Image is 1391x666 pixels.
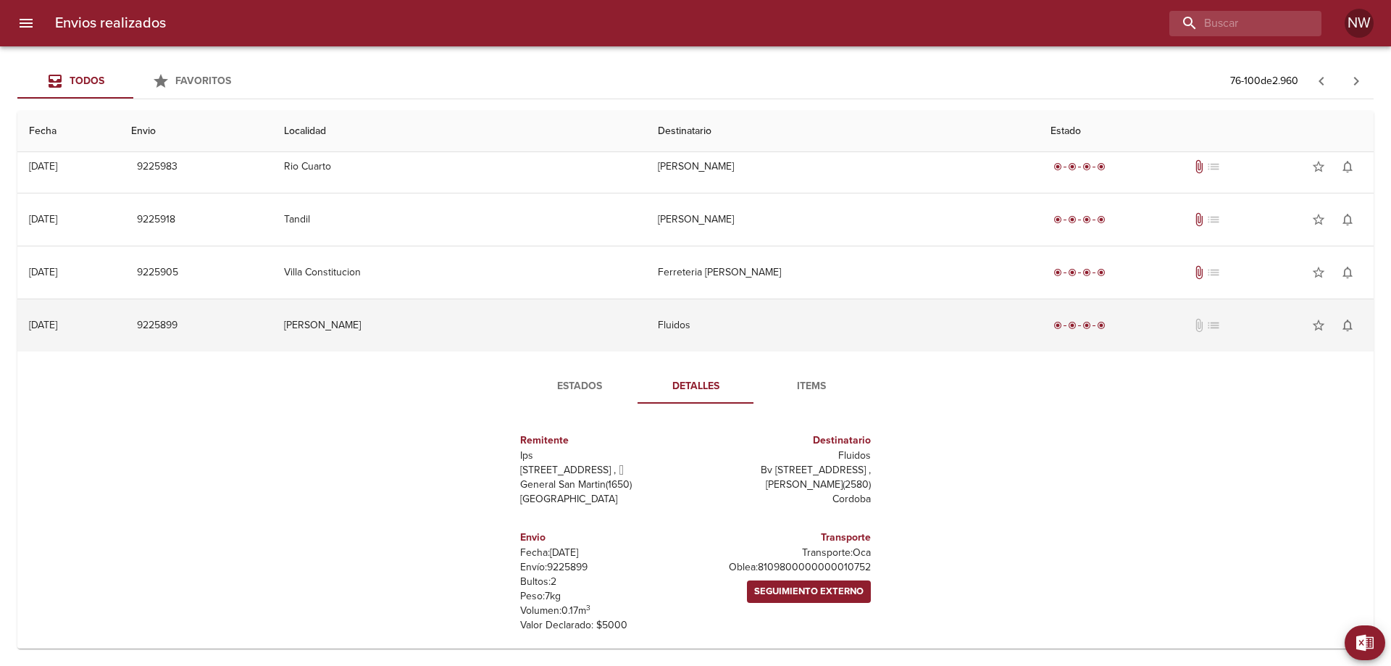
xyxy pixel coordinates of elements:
span: No tiene documentos adjuntos [1192,318,1206,333]
div: Entregado [1050,318,1108,333]
th: Localidad [272,111,646,152]
span: star_border [1311,212,1326,227]
span: radio_button_checked [1053,215,1062,224]
h6: Remitente [520,433,690,449]
button: Activar notificaciones [1333,311,1362,340]
a: Seguimiento Externo [747,580,871,603]
span: notifications_none [1340,159,1355,174]
span: Estados [530,378,629,396]
span: radio_button_checked [1082,321,1091,330]
p: 76 - 100 de 2.960 [1230,74,1298,88]
span: star_border [1311,159,1326,174]
button: Agregar a favoritos [1304,152,1333,181]
p: [GEOGRAPHIC_DATA] [520,492,690,507]
h6: Transporte [701,530,871,546]
span: radio_button_checked [1097,215,1106,224]
p: Bultos: 2 [520,575,690,589]
div: [DATE] [29,319,57,331]
div: Abrir información de usuario [1345,9,1374,38]
span: notifications_none [1340,212,1355,227]
span: radio_button_checked [1053,268,1062,277]
sup: 3 [586,603,590,612]
span: No tiene pedido asociado [1206,318,1221,333]
span: Pagina siguiente [1339,64,1374,99]
button: 9225983 [131,154,183,180]
p: Envío: 9225899 [520,560,690,575]
button: 9225918 [131,207,181,233]
span: radio_button_checked [1068,162,1077,171]
div: [DATE] [29,213,57,225]
p: Cordoba [701,492,871,507]
th: Estado [1039,111,1374,152]
span: radio_button_checked [1082,268,1091,277]
th: Fecha [17,111,120,152]
p: Volumen: 0.17 m [520,604,690,618]
span: radio_button_checked [1082,215,1091,224]
td: [PERSON_NAME] [646,193,1040,246]
p: Fluidos [701,449,871,463]
p: General San Martin ( 1650 ) [520,478,690,492]
button: 9225899 [131,312,183,339]
div: Entregado [1050,265,1108,280]
span: radio_button_checked [1097,321,1106,330]
p: Transporte: Oca [701,546,871,560]
span: No tiene pedido asociado [1206,212,1221,227]
span: notifications_none [1340,265,1355,280]
button: Agregar a favoritos [1304,205,1333,234]
span: Tiene documentos adjuntos [1192,159,1206,174]
span: 9225918 [137,211,175,229]
span: radio_button_checked [1068,215,1077,224]
div: Entregado [1050,212,1108,227]
p: [STREET_ADDRESS] ,   [520,463,690,478]
div: Tabs detalle de guia [522,369,869,404]
span: radio_button_checked [1068,268,1077,277]
span: Todos [70,75,104,87]
span: No tiene pedido asociado [1206,159,1221,174]
td: Fluidos [646,299,1040,351]
span: Items [762,378,861,396]
button: menu [9,6,43,41]
span: Detalles [646,378,745,396]
span: Tiene documentos adjuntos [1192,212,1206,227]
h6: Destinatario [701,433,871,449]
td: Rio Cuarto [272,141,646,193]
td: [PERSON_NAME] [646,141,1040,193]
span: star_border [1311,318,1326,333]
h6: Envio [520,530,690,546]
td: Villa Constitucion [272,246,646,299]
span: 9225983 [137,158,177,176]
td: Ferreteria [PERSON_NAME] [646,246,1040,299]
span: No tiene pedido asociado [1206,265,1221,280]
button: Agregar a favoritos [1304,311,1333,340]
span: 9225905 [137,264,178,282]
p: Bv [STREET_ADDRESS] , [701,463,871,478]
span: star_border [1311,265,1326,280]
p: Peso: 7 kg [520,589,690,604]
p: Ips [520,449,690,463]
button: Activar notificaciones [1333,205,1362,234]
p: Oblea: 8109800000000010752 [701,560,871,575]
div: [DATE] [29,160,57,172]
th: Envio [120,111,272,152]
span: radio_button_checked [1097,268,1106,277]
td: [PERSON_NAME] [272,299,646,351]
button: Exportar Excel [1345,625,1385,660]
button: Activar notificaciones [1333,258,1362,287]
div: NW [1345,9,1374,38]
span: radio_button_checked [1053,321,1062,330]
td: Tandil [272,193,646,246]
span: radio_button_checked [1068,321,1077,330]
button: Agregar a favoritos [1304,258,1333,287]
p: Fecha: [DATE] [520,546,690,560]
p: [PERSON_NAME] ( 2580 ) [701,478,871,492]
button: 9225905 [131,259,184,286]
div: [DATE] [29,266,57,278]
span: radio_button_checked [1082,162,1091,171]
button: Activar notificaciones [1333,152,1362,181]
div: Entregado [1050,159,1108,174]
span: radio_button_checked [1053,162,1062,171]
span: radio_button_checked [1097,162,1106,171]
input: buscar [1169,11,1297,36]
span: Favoritos [175,75,231,87]
span: Seguimiento Externo [754,583,864,600]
